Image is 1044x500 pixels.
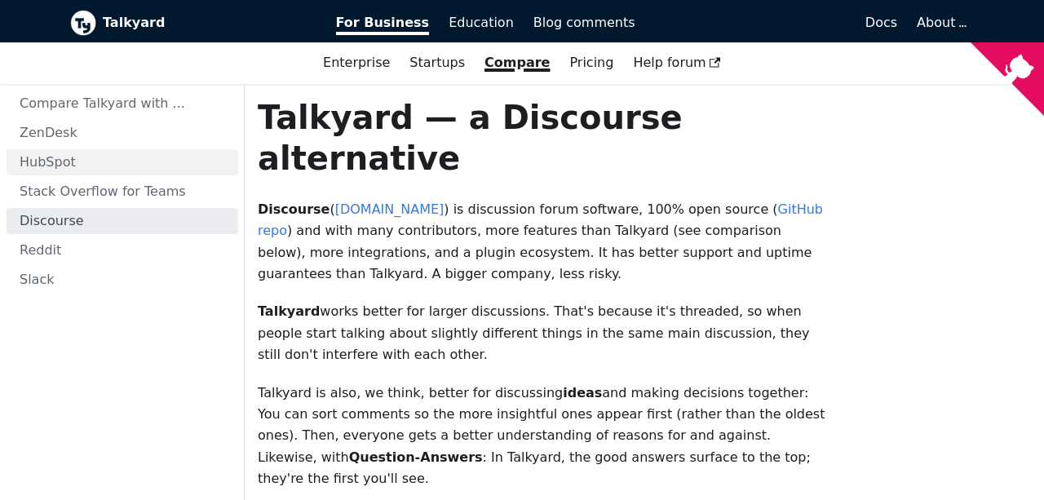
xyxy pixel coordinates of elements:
[484,55,550,70] a: Compare
[439,9,524,37] a: Education
[7,237,238,263] a: Reddit
[258,201,330,217] strong: Discourse
[7,91,238,117] a: Compare Talkyard with ...
[400,49,475,77] a: Startups
[633,55,721,70] span: Help forum
[524,9,645,37] a: Blog comments
[7,120,238,146] a: ZenDesk
[560,49,623,77] a: Pricing
[258,301,831,365] p: works better for larger discussions. That's because it's threaded, so when people start talking a...
[326,9,440,37] a: For Business
[336,15,430,35] span: For Business
[865,15,897,30] span: Docs
[7,179,238,205] a: Stack Overflow for Teams
[258,303,320,319] strong: Talkyard
[258,97,831,179] h1: Talkyard — a Discourse alternative
[335,201,445,217] a: [DOMAIN_NAME]
[313,49,400,77] a: Enterprise
[917,15,964,30] a: About
[103,12,313,33] b: Talkyard
[563,385,602,400] strong: ideas
[258,383,831,490] p: Talkyard is also, we think, better for discussing and making decisions together: You can sort com...
[645,9,908,37] a: Docs
[70,10,96,36] img: Talkyard logo
[7,267,238,293] a: Slack
[623,49,731,77] a: Help forum
[533,15,635,30] span: Blog comments
[258,199,831,285] p: ( ) is discussion forum software, 100% open source ( ) and with many contributors, more features ...
[349,449,483,465] strong: Question-Answers
[7,208,238,234] a: Discourse
[449,15,514,30] span: Education
[70,10,313,36] a: Talkyard logoTalkyard
[7,149,238,175] a: HubSpot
